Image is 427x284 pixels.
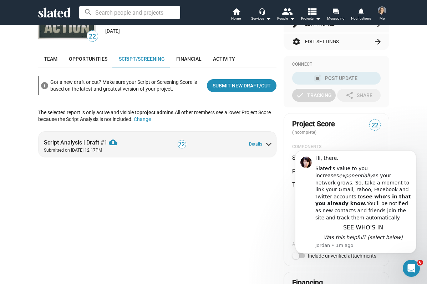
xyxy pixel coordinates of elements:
span: [DATE] [105,28,120,34]
mat-icon: arrow_drop_down [264,14,273,23]
iframe: Intercom live chat [403,260,420,277]
mat-icon: forum [332,8,339,15]
a: Submit New Draft/Cut [207,79,276,92]
span: Projects [301,14,321,23]
span: 72 [178,141,186,148]
mat-icon: info [40,81,49,90]
span: The selected report is only active and visible to [38,110,175,115]
span: Project Score [292,119,335,129]
div: All other members see a lower Project Score because the Script Analysis is not included. [38,101,276,131]
mat-expansion-panel-header: Script Analysis | Draft #1Submitted on [DATE] 12:17PM72Details [38,131,276,157]
div: Services [251,14,271,23]
a: Financial [171,50,207,67]
p: Submitted on [DATE] 12:17PM [44,148,149,153]
a: Activity [207,50,241,67]
button: Projects [299,7,324,23]
iframe: Intercom notifications message [284,141,427,280]
button: Tracking [292,89,336,102]
button: Post Update [292,72,381,85]
div: Post Update [315,72,357,85]
img: Alexandra Carbone [378,6,386,15]
mat-icon: people [281,6,292,16]
div: Got a new draft or cut? Make sure your Script or Screening Score is based on the latest and great... [50,77,201,93]
a: Script/Screening [113,50,171,67]
span: Script/Screening [119,56,165,62]
span: Submit New Draft/Cut [213,79,271,92]
button: Edit Settings [292,33,381,50]
mat-icon: settings [292,37,301,46]
button: People [274,7,299,23]
mat-icon: arrow_drop_down [314,14,322,23]
span: 22 [370,121,380,130]
a: Home [224,7,249,23]
div: People [277,14,295,23]
a: Team [38,50,63,67]
mat-icon: share [345,91,354,100]
span: 22 [87,32,98,41]
mat-icon: notifications [357,7,364,14]
mat-icon: home [232,7,240,16]
mat-icon: check [296,91,304,100]
button: Alexandra CarboneMe [373,5,391,24]
span: Home [231,14,241,23]
a: Notifications [349,7,373,23]
span: Me [380,14,385,23]
a: Messaging [324,7,349,23]
mat-icon: arrow_forward [373,37,382,46]
input: Search people and projects [79,6,180,19]
div: Share [345,89,372,102]
button: Details [249,142,271,147]
mat-icon: arrow_drop_down [288,14,296,23]
mat-icon: view_list [306,6,317,16]
span: Team [44,56,57,62]
span: Opportunities [69,56,107,62]
button: Services [249,7,274,23]
span: 6 [417,260,423,265]
div: Script Analysis | Draft #1 [44,135,149,146]
button: Share [337,89,381,102]
span: project admins. [139,110,175,115]
mat-icon: headset_mic [259,8,265,14]
span: (incomplete) [292,130,318,135]
a: Opportunities [63,50,113,67]
mat-icon: cloud_download [109,138,117,147]
span: Notifications [351,14,371,23]
div: Connect [292,62,381,67]
span: Activity [213,56,235,62]
span: Financial [176,56,202,62]
span: Messaging [327,14,345,23]
button: Change [134,116,151,122]
mat-icon: post_add [314,74,322,82]
div: Tracking [296,89,332,102]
